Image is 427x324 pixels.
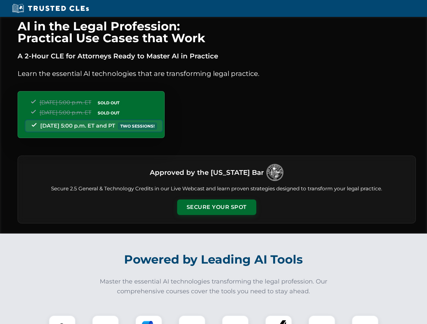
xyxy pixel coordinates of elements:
span: SOLD OUT [95,99,122,106]
img: Logo [266,164,283,181]
p: Learn the essential AI technologies that are transforming legal practice. [18,68,416,79]
span: [DATE] 5:00 p.m. ET [40,109,91,116]
h3: Approved by the [US_STATE] Bar [150,166,264,179]
span: SOLD OUT [95,109,122,116]
h2: Powered by Leading AI Tools [26,248,401,271]
span: [DATE] 5:00 p.m. ET [40,99,91,106]
p: Secure 2.5 General & Technology Credits in our Live Webcast and learn proven strategies designed ... [26,185,407,193]
p: A 2-Hour CLE for Attorneys Ready to Master AI in Practice [18,51,416,61]
p: Master the essential AI technologies transforming the legal profession. Our comprehensive courses... [95,277,332,296]
h1: AI in the Legal Profession: Practical Use Cases that Work [18,20,416,44]
button: Secure Your Spot [177,199,256,215]
img: Trusted CLEs [10,3,91,13]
